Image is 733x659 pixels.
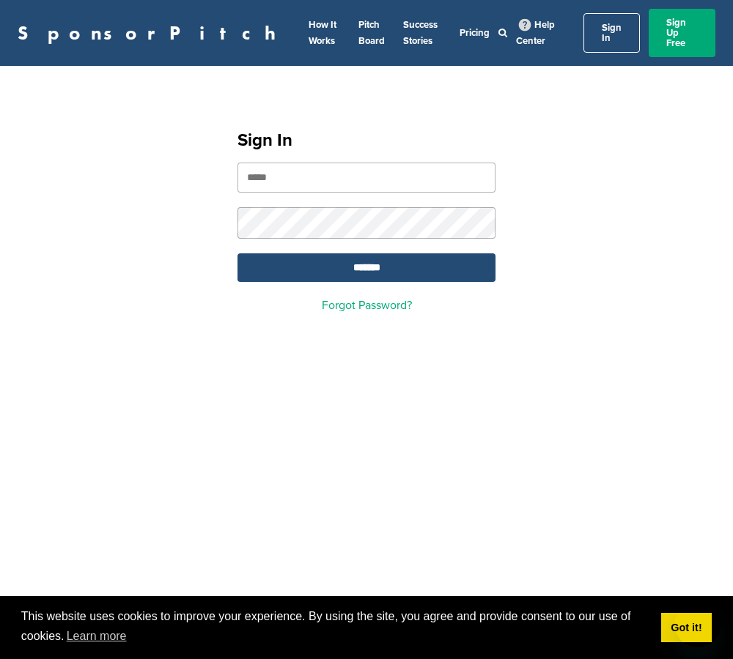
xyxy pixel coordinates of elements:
[661,613,712,642] a: dismiss cookie message
[583,13,640,53] a: Sign In
[21,608,649,647] span: This website uses cookies to improve your experience. By using the site, you agree and provide co...
[18,23,285,42] a: SponsorPitch
[309,19,336,47] a: How It Works
[649,9,715,57] a: Sign Up Free
[674,600,721,647] iframe: Button to launch messaging window
[237,127,496,154] h1: Sign In
[403,19,438,47] a: Success Stories
[65,625,129,647] a: learn more about cookies
[358,19,385,47] a: Pitch Board
[516,16,555,50] a: Help Center
[322,298,412,313] a: Forgot Password?
[460,27,490,39] a: Pricing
